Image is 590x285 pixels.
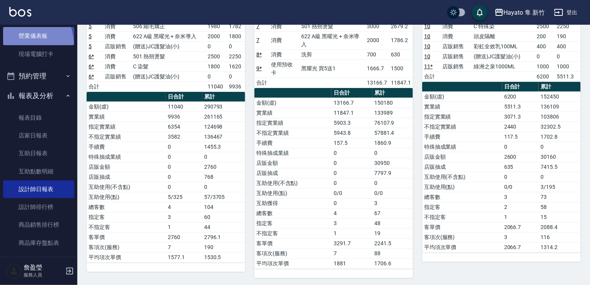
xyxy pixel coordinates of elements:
td: 特殊抽成業績 [254,148,332,158]
button: 登出 [551,5,581,20]
td: 152450 [539,92,581,102]
td: 0 [166,162,202,172]
td: 1 [332,228,372,238]
td: 103806 [539,112,581,122]
td: 6354 [166,122,202,132]
td: 48 [372,218,413,228]
td: 2679.2 [389,21,413,31]
td: 0 [332,168,372,178]
td: 13166.7 [365,78,389,88]
td: 7415.5 [539,162,581,172]
a: 10 [424,33,430,39]
td: 合計 [422,71,440,81]
td: 不指定實業績 [87,132,166,142]
td: 合計 [87,81,103,92]
td: 9936 [166,112,202,122]
td: 261165 [202,112,245,122]
th: 累計 [372,88,413,98]
td: 124698 [202,122,245,132]
a: 營業儀表板 [3,27,74,45]
td: 消費 [440,31,472,41]
a: 顧客入金餘額表 [3,252,74,270]
td: 店販抽成 [87,172,166,182]
td: 指定實業績 [87,122,166,132]
th: 日合計 [332,88,372,98]
td: 3 [332,218,372,228]
button: 報表及分析 [3,86,74,106]
td: 手續費 [422,132,502,142]
td: 6200 [535,71,555,81]
td: 4 [332,208,372,218]
td: 金額(虛) [87,102,166,112]
td: 店販銷售 [440,51,472,61]
td: 635 [502,162,539,172]
td: 互助獲得 [254,198,332,208]
td: 0 [332,178,372,188]
td: 501 熱朔燙髮 [131,51,206,61]
td: 1800 [227,31,245,41]
td: 1000 [535,61,555,71]
td: 0 [227,71,245,81]
td: 7797.9 [372,168,413,178]
td: 0 [502,142,539,152]
td: 2796.1 [202,232,245,242]
td: 0 [535,51,555,61]
td: 88 [372,248,413,258]
td: 622 A級 黑曜光 + 奈米導入 [299,31,365,49]
td: 0 [555,51,581,61]
td: 57/3705 [202,192,245,202]
td: 0 [502,172,539,182]
td: 店販金額 [87,162,166,172]
td: 店販銷售 [103,41,131,51]
td: 117.5 [502,132,539,142]
h5: 詹盈瑩 [24,264,63,271]
td: 5511.3 [555,71,581,81]
td: 0 [332,198,372,208]
td: 2000 [365,31,389,49]
td: 190 [202,242,245,252]
td: 2 [502,202,539,212]
td: 總客數 [87,202,166,212]
td: 768 [202,172,245,182]
td: C 特殊染 [472,21,535,31]
td: 11847.1 [332,108,372,118]
th: 累計 [539,82,581,92]
td: 0 [166,182,202,192]
td: 不指定客 [422,212,502,222]
a: 5 [89,23,92,29]
td: 客單價 [87,232,166,242]
td: 金額(虛) [254,98,332,108]
td: 2250 [227,51,245,61]
td: 0 [202,152,245,162]
td: 手續費 [254,138,332,148]
td: 76107.9 [372,118,413,128]
td: 5/325 [166,192,202,202]
td: 0 [372,148,413,158]
button: Hayato 隼 新竹 [491,5,548,20]
td: 58 [539,202,581,212]
td: 2241.5 [372,238,413,248]
a: 現場電腦打卡 [3,45,74,63]
td: 店販銷售 [440,61,472,71]
td: 使用預收卡 [269,59,300,78]
td: 特殊抽成業績 [422,142,502,152]
td: 290793 [202,102,245,112]
td: 1881 [332,258,372,268]
td: 157.5 [332,138,372,148]
button: 預約管理 [3,66,74,86]
td: 客項次(服務) [422,232,502,242]
td: 1800 [206,61,227,71]
td: 2760 [166,232,202,242]
th: 日合計 [502,82,539,92]
td: 30950 [372,158,413,168]
td: 店販金額 [422,152,502,162]
td: 11040 [166,102,202,112]
td: 0/0 [332,188,372,198]
a: 10 [424,23,430,29]
td: 特殊抽成業績 [87,152,166,162]
td: 總客數 [254,208,332,218]
td: 2760 [202,162,245,172]
th: 日合計 [166,92,202,102]
td: 不指定客 [87,222,166,232]
img: Logo [9,7,31,17]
